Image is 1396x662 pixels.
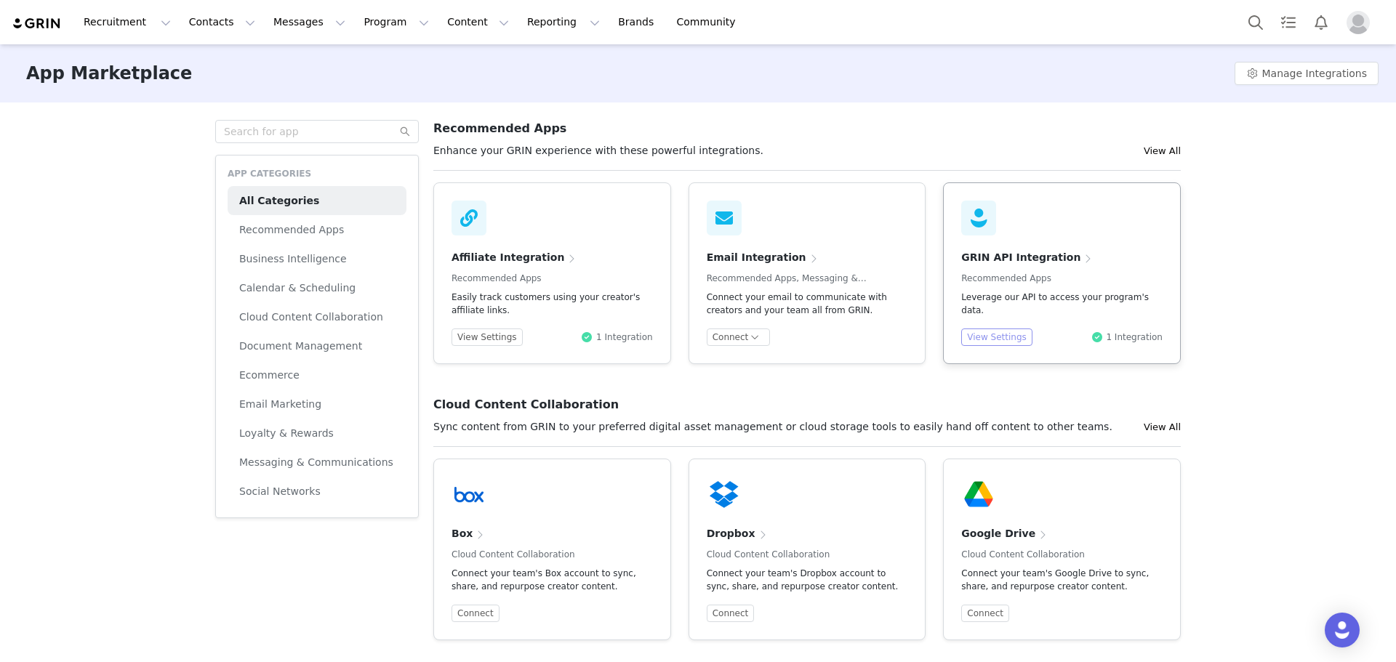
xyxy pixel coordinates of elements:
[1144,145,1181,156] a: View All
[961,328,1032,346] button: View Settings
[239,195,319,206] span: All Categories
[961,250,1080,265] h4: GRIN API Integration
[75,6,180,39] button: Recruitment
[707,272,908,285] p: Recommended Apps, Messaging & Communications
[452,250,564,265] h4: Affiliate Integration
[707,605,755,622] button: Connect
[239,456,393,468] span: Messaging & Communications
[452,605,500,622] button: Connect
[26,60,192,86] h3: App Marketplace
[1106,331,1163,344] div: 1 Integration
[1272,6,1304,39] a: Tasks
[961,605,1009,622] button: Connect
[1235,62,1379,85] button: Manage Integrations
[433,419,1112,435] p: Sync content from GRIN to your preferred digital asset management or cloud storage tools to easil...
[707,526,755,541] h4: Dropbox
[239,340,362,352] span: Document Management
[228,167,406,180] h5: APP CATEGORIES
[707,291,908,317] p: Connect your email to communicate with creators and your team all from GRIN.
[215,120,419,143] input: Search for app
[668,6,751,39] a: Community
[609,6,667,39] a: Brands
[433,396,1112,413] h3: Cloud Content Collaboration
[355,6,438,39] button: Program
[452,567,653,593] p: Connect your team's Box account to sync, share, and repurpose creator content.
[961,477,996,512] img: Google Drive
[239,311,383,323] span: Cloud Content Collaboration
[961,567,1163,593] p: Connect your team's Google Drive to sync, share, and repurpose creator content.
[433,120,763,137] h3: Recommended Apps
[265,6,354,39] button: Messages
[400,126,410,137] i: icon: search
[707,567,908,593] p: Connect your team's Dropbox account to sync, share, and repurpose creator content.
[239,282,356,294] span: Calendar & Scheduling
[433,143,763,158] p: Enhance your GRIN experience with these powerful integrations.
[452,328,523,346] button: View Settings
[452,201,486,235] img: Affiliate Integration
[239,398,321,410] span: Email Marketing
[239,485,321,497] span: Social Networks
[452,272,653,285] p: Recommended Apps
[1338,11,1384,34] button: Profile
[239,369,300,381] span: Ecommerce
[961,526,1035,541] h4: Google Drive
[707,250,806,265] h4: Email Integration
[1144,421,1181,432] a: View All
[1347,11,1370,34] img: placeholder-profile.jpg
[452,291,653,317] p: Easily track customers using your creator's affiliate links.
[961,291,1163,317] p: Leverage our API to access your program's data.
[452,526,473,541] h4: Box
[596,331,653,344] div: 1 Integration
[961,272,1163,285] p: Recommended Apps
[707,477,742,512] img: Dropbox
[961,201,996,235] img: GRIN API Integration
[518,6,609,39] button: Reporting
[707,201,742,235] img: Email Integration
[452,477,486,512] img: Box
[180,6,264,39] button: Contacts
[239,224,344,235] span: Recommended Apps
[707,548,908,561] p: Cloud Content Collaboration
[239,427,334,439] span: Loyalty & Rewards
[438,6,518,39] button: Content
[239,253,347,265] span: Business Intelligence
[1325,613,1360,647] div: Open Intercom Messenger
[1305,6,1337,39] button: Notifications
[452,548,653,561] p: Cloud Content Collaboration
[707,328,770,346] button: Connect
[1240,6,1272,39] button: Search
[12,17,63,31] img: grin logo
[961,548,1163,561] p: Cloud Content Collaboration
